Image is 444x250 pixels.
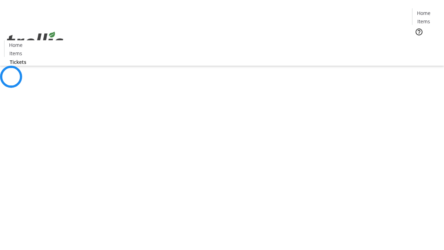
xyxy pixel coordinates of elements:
a: Home [5,41,27,49]
button: Help [412,25,426,39]
span: Home [9,41,23,49]
img: Orient E2E Organization VdKtsHugBu's Logo [4,24,66,59]
a: Tickets [4,58,32,66]
span: Tickets [10,58,26,66]
span: Home [417,9,430,17]
span: Items [417,18,430,25]
a: Tickets [412,40,440,48]
a: Home [412,9,435,17]
a: Items [5,50,27,57]
a: Items [412,18,435,25]
span: Tickets [418,40,434,48]
span: Items [9,50,22,57]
